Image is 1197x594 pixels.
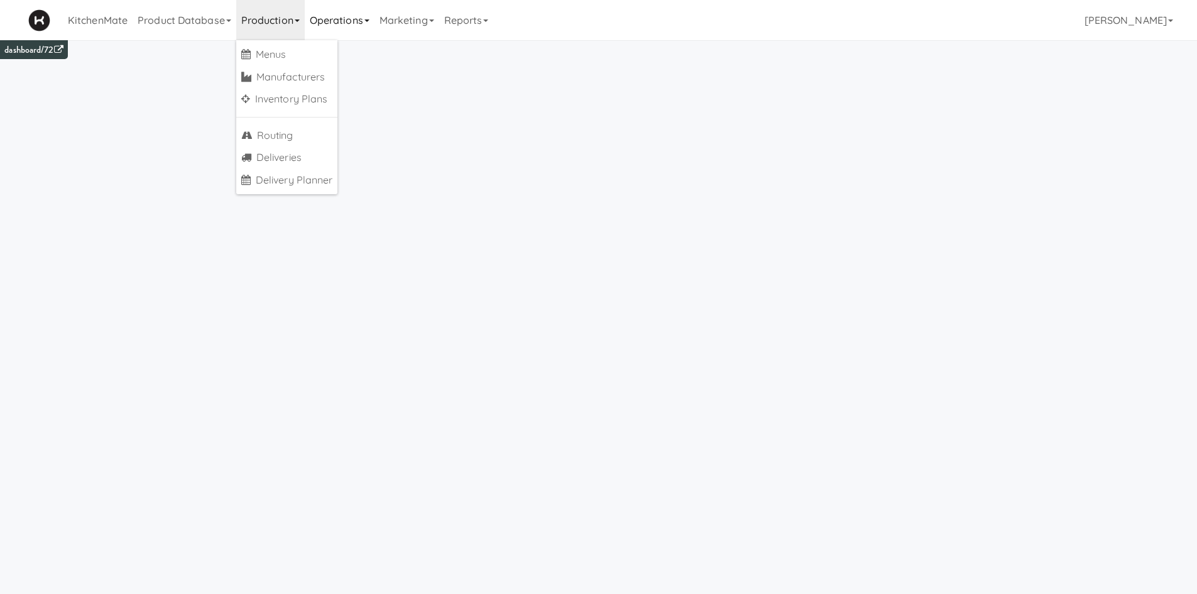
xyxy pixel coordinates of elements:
a: Deliveries [236,146,338,169]
img: Micromart [28,9,50,31]
a: Routing [236,124,338,147]
a: Manufacturers [236,66,338,89]
a: Inventory Plans [236,88,338,111]
a: Delivery Planner [236,169,338,192]
a: Menus [236,43,338,66]
a: dashboard/72 [4,43,63,57]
